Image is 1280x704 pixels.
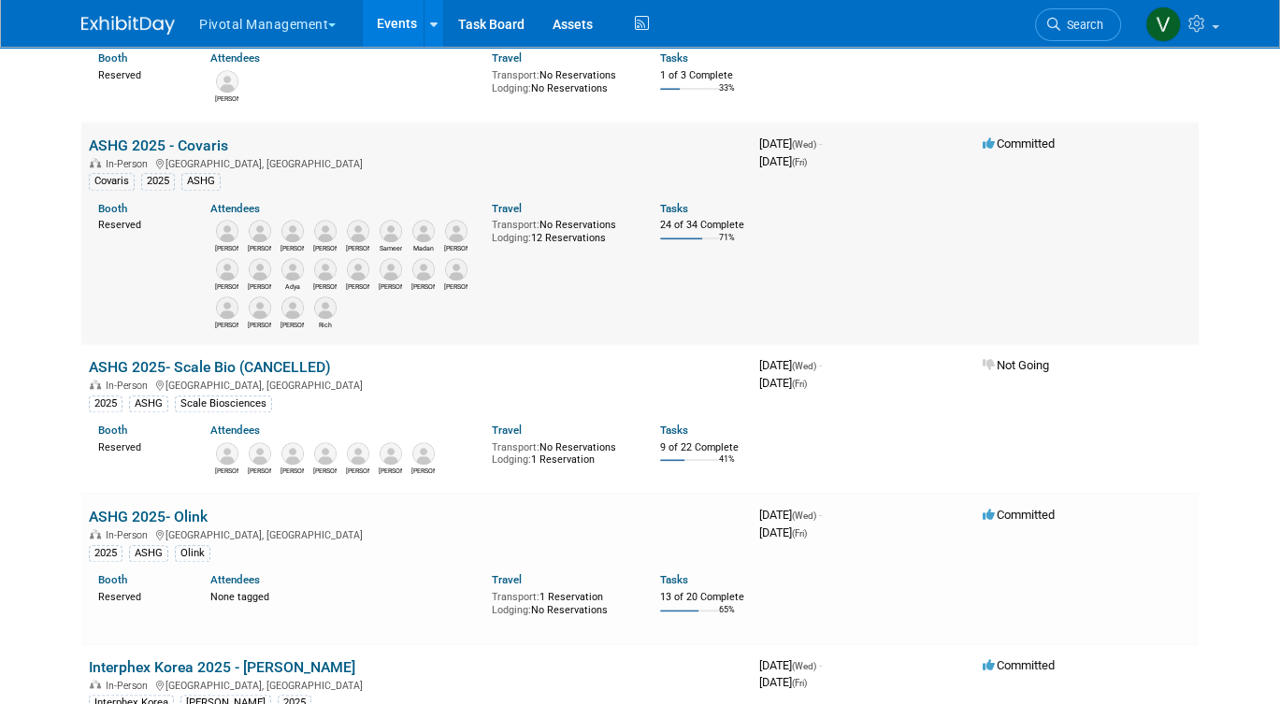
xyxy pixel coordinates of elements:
img: Jared Hoffman [281,220,304,242]
img: Patricia Daggett [216,220,238,242]
div: Kimberly Ferguson [280,465,304,476]
div: 13 of 20 Complete [660,591,744,604]
a: Booth [98,424,127,437]
img: Melanie Janczyk [412,442,435,465]
div: Eugenio Daviso, Ph.D. [346,242,369,253]
span: (Wed) [792,510,816,521]
span: - [819,508,822,522]
span: (Fri) [792,678,807,688]
td: 33% [719,83,735,108]
span: Committed [983,136,1055,151]
div: Kris Amirault [444,280,467,292]
img: In-Person Event [90,680,101,689]
span: Not Going [983,358,1049,372]
img: Keith Jackson [314,442,337,465]
img: Rich Doverspike [314,296,337,319]
div: Scale Biosciences [175,395,272,412]
div: Sanika Khare [346,465,369,476]
a: Booth [98,51,127,65]
span: (Wed) [792,361,816,371]
div: [GEOGRAPHIC_DATA], [GEOGRAPHIC_DATA] [89,377,744,392]
div: Reserved [98,215,182,232]
div: 2025 [89,545,122,562]
a: Travel [492,51,522,65]
span: Transport: [492,219,539,231]
a: ASHG 2025- Scale Bio (CANCELLED) [89,358,331,376]
a: Interphex Korea 2025 - [PERSON_NAME] [89,658,355,676]
div: Reserved [98,587,182,604]
div: ASHG [181,173,221,190]
a: Search [1035,8,1121,41]
div: No Reservations 12 Reservations [492,215,632,244]
span: Lodging: [492,604,531,616]
div: 9 of 22 Complete [660,441,744,454]
div: Robert Riegelhaupt [248,242,271,253]
div: Robert Shehadeh [313,242,337,253]
div: No Reservations 1 Reservation [492,438,632,467]
img: Kris Amirault [445,258,467,280]
img: Marisa Pisani [412,258,435,280]
a: Booth [98,573,127,586]
span: [DATE] [759,154,807,168]
img: Sameer Vasantgadkar [380,220,402,242]
img: In-Person Event [90,380,101,389]
div: None tagged [210,587,477,604]
span: Transport: [492,69,539,81]
div: [GEOGRAPHIC_DATA], [GEOGRAPHIC_DATA] [89,155,744,170]
a: ASHG 2025 - Covaris [89,136,228,154]
div: 1 Reservation No Reservations [492,587,632,616]
span: - [819,358,822,372]
div: Reserved [98,65,182,82]
div: Jared Hoffman [280,242,304,253]
a: Tasks [660,202,688,215]
span: (Wed) [792,661,816,671]
a: Tasks [660,51,688,65]
span: [DATE] [759,508,822,522]
img: David Dow [445,220,467,242]
img: Adya Anima [281,258,304,280]
div: Denny Huang [215,280,238,292]
span: Transport: [492,441,539,453]
div: No Reservations No Reservations [492,65,632,94]
span: [DATE] [759,675,807,689]
div: [GEOGRAPHIC_DATA], [GEOGRAPHIC_DATA] [89,677,744,692]
div: Giovanna Prout [248,465,271,476]
span: Lodging: [492,82,531,94]
a: Attendees [210,573,260,586]
div: 2025 [141,173,175,190]
span: (Fri) [792,157,807,167]
span: Search [1060,18,1103,32]
img: Vanessa Process [216,296,238,319]
a: ASHG 2025- Olink [89,508,208,525]
span: [DATE] [759,525,807,539]
td: 71% [719,233,735,258]
a: Travel [492,573,522,586]
img: Denny Huang [216,258,238,280]
div: Rich Doverspike [313,319,337,330]
div: Reserved [98,438,182,454]
span: In-Person [106,380,153,392]
span: Committed [983,508,1055,522]
span: In-Person [106,529,153,541]
div: Keith Jackson [313,465,337,476]
img: Greg Endress [249,258,271,280]
span: In-Person [106,158,153,170]
span: [DATE] [759,136,822,151]
img: In-Person Event [90,529,101,539]
div: Olink [175,545,210,562]
img: Kimberly Ferguson [281,442,304,465]
img: Eugenio Daviso, Ph.D. [347,220,369,242]
div: [GEOGRAPHIC_DATA], [GEOGRAPHIC_DATA] [89,526,744,541]
img: Joe McGrath [216,70,238,93]
img: Valerie Weld [1145,7,1181,42]
div: Melanie Janczyk [411,465,435,476]
img: Sanika Khare [347,442,369,465]
a: Attendees [210,202,260,215]
div: Tom O'Hare [248,319,271,330]
a: Tasks [660,424,688,437]
div: Madan Ambavaram, Ph.D. [411,242,435,253]
img: Amy Hamilton [216,442,238,465]
div: ASHG [129,545,168,562]
div: Marisa Pisani [411,280,435,292]
img: Elisabeth Pundt [347,258,369,280]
